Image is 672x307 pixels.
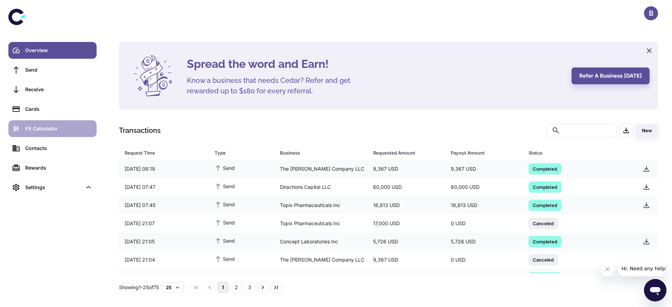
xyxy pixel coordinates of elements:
div: [DATE] 21:07 [119,217,209,230]
div: The [PERSON_NAME] Company LLC [274,253,367,266]
span: Completed [528,238,561,245]
span: Send [215,182,235,190]
div: 5,726 USD [367,235,445,248]
span: Send [215,273,235,281]
button: Refer a business [DATE] [572,67,650,84]
div: Request Time [125,148,197,158]
div: Diractions Capital LLC [274,180,367,194]
a: Send [8,62,97,78]
div: The [PERSON_NAME] Company LLC [274,162,367,176]
div: [DATE] 21:05 [119,235,209,248]
span: Completed [528,183,561,190]
span: Canceled [528,220,558,227]
span: Completed [528,201,561,208]
span: Completed [528,165,561,172]
div: Cards [25,105,92,113]
a: Rewards [8,159,97,176]
div: [DATE] 08:19 [119,162,209,176]
span: Send [215,237,235,244]
div: Topix Pharmaceuticals Inc [274,199,367,212]
div: Status [528,148,620,158]
div: [DATE] 17:52 [119,271,209,285]
nav: pagination navigation [190,282,283,293]
span: Request Time [125,148,206,158]
span: Send [215,164,235,172]
a: Receive [8,81,97,98]
span: Hi. Need any help? [4,5,50,10]
div: [DATE] 07:45 [119,199,209,212]
div: Payout Amount [451,148,511,158]
button: B [644,6,658,20]
span: Send [215,200,235,208]
div: Send [25,66,92,74]
button: Go to page 3 [244,282,255,293]
div: 9,367 USD [367,162,445,176]
button: 25 [162,282,184,293]
h5: Know a business that needs Cedar? Refer and get rewarded up to $180 for every referral. [187,75,362,96]
div: 120,000 USD [445,271,523,285]
button: Go to next page [257,282,268,293]
div: [DATE] 21:04 [119,253,209,266]
div: 0 USD [445,217,523,230]
a: FX Calculator [8,120,97,137]
p: Showing 1-25 of 75 [119,284,159,291]
div: Concept Laboratories Inc [274,235,367,248]
div: 18,813 USD [445,199,523,212]
span: Canceled [528,256,558,263]
iframe: Message from company [617,261,666,276]
span: Send [215,219,235,226]
h4: Spread the word and Earn! [187,56,563,72]
div: Settings [25,184,82,191]
div: [PERSON_NAME] Trade Co Ltd [274,271,367,285]
div: FX Calculator [25,125,92,133]
div: 60,000 USD [445,180,523,194]
button: New [636,124,658,137]
a: Overview [8,42,97,59]
div: Requested Amount [373,148,433,158]
div: Contacts [25,144,92,152]
span: Requested Amount [373,148,442,158]
div: 17,000 USD [367,217,445,230]
span: Payout Amount [451,148,520,158]
iframe: Close message [601,262,615,276]
span: Status [528,148,629,158]
div: 9,367 USD [367,253,445,266]
div: Topix Pharmaceuticals Inc [274,217,367,230]
div: 60,000 USD [367,180,445,194]
a: Contacts [8,140,97,157]
div: Receive [25,86,92,93]
div: Overview [25,47,92,54]
div: Rewards [25,164,92,172]
button: Go to page 2 [231,282,242,293]
div: Type [215,148,262,158]
span: Send [215,255,235,263]
div: 5,726 USD [445,235,523,248]
button: Go to last page [271,282,282,293]
span: Type [215,148,271,158]
div: 18,813 USD [367,199,445,212]
div: Settings [8,179,97,196]
div: 0 USD [445,253,523,266]
iframe: Button to launch messaging window [644,279,666,301]
div: 120,000 USD [367,271,445,285]
div: [DATE] 07:47 [119,180,209,194]
div: 9,367 USD [445,162,523,176]
button: page 1 [217,282,229,293]
h1: Transactions [119,125,161,136]
a: Cards [8,101,97,117]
